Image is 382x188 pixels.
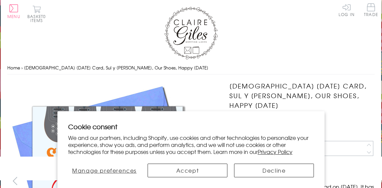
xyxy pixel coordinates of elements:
[27,5,46,22] button: Basket0 items
[24,64,208,71] span: [DEMOGRAPHIC_DATA] [DATE] Card, Sul y [PERSON_NAME], Our Shoes, Happy [DATE]
[72,166,137,174] span: Manage preferences
[7,4,20,18] button: Menu
[68,164,141,177] button: Manage preferences
[234,164,314,177] button: Decline
[258,148,293,156] a: Privacy Policy
[7,64,20,71] a: Home
[339,3,355,16] a: Log In
[364,3,378,16] span: Trade
[148,164,227,177] button: Accept
[229,81,375,110] h1: [DEMOGRAPHIC_DATA] [DATE] Card, Sul y [PERSON_NAME], Our Shoes, Happy [DATE]
[30,13,46,23] span: 0 items
[21,64,23,71] span: ›
[68,122,314,131] h2: Cookie consent
[7,13,20,19] span: Menu
[164,7,218,59] img: Claire Giles Greetings Cards
[68,134,314,155] p: We and our partners, including Shopify, use cookies and other technologies to personalize your ex...
[7,61,375,75] nav: breadcrumbs
[364,3,378,18] a: Trade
